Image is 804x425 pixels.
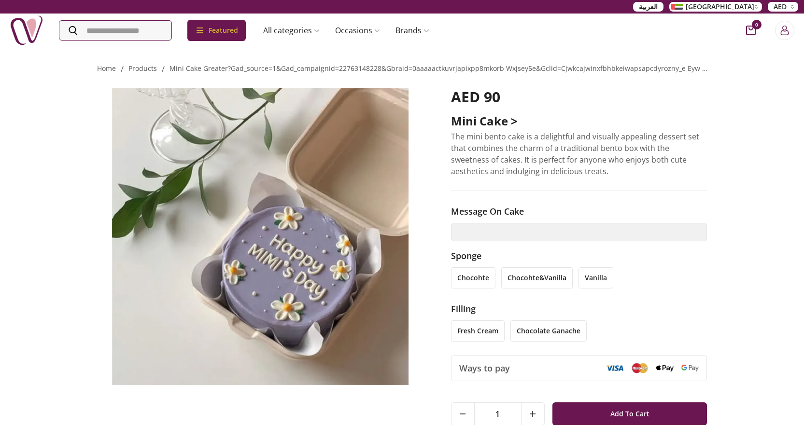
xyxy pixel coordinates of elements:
[327,21,388,40] a: Occasions
[451,113,707,129] h2: Mini Cake >
[121,63,124,75] li: /
[451,320,505,342] li: fresh cream
[501,267,573,288] li: chocohte&vanilla
[510,320,587,342] li: chocolate ganache
[631,363,649,373] img: Mastercard
[669,2,762,12] button: [GEOGRAPHIC_DATA]
[451,267,495,288] li: chocohte
[671,4,683,10] img: Arabic_dztd3n.png
[187,20,246,41] div: Featured
[128,64,157,73] a: products
[610,405,649,423] span: Add To Cart
[97,88,424,385] img: Mini Cake >
[10,14,43,47] img: Nigwa-uae-gifts
[162,63,165,75] li: /
[451,131,707,177] p: The mini bento cake is a delightful and visually appealing dessert set that combines the charm of...
[451,87,500,107] span: AED 90
[59,21,171,40] input: Search
[686,2,754,12] span: [GEOGRAPHIC_DATA]
[451,205,707,218] h3: Message on cake
[774,2,787,12] span: AED
[97,64,116,73] a: Home
[475,403,521,425] span: 1
[459,361,510,375] span: Ways to pay
[656,365,674,372] img: Apple Pay
[606,365,623,371] img: Visa
[775,21,794,40] button: Login
[255,21,327,40] a: All categories
[388,21,437,40] a: Brands
[752,20,762,29] span: 0
[578,267,613,288] li: vanilla
[451,302,707,315] h3: filling
[639,2,658,12] span: العربية
[451,249,707,262] h3: Sponge
[768,2,798,12] button: AED
[746,26,756,35] button: cart-button
[681,365,699,371] img: Google Pay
